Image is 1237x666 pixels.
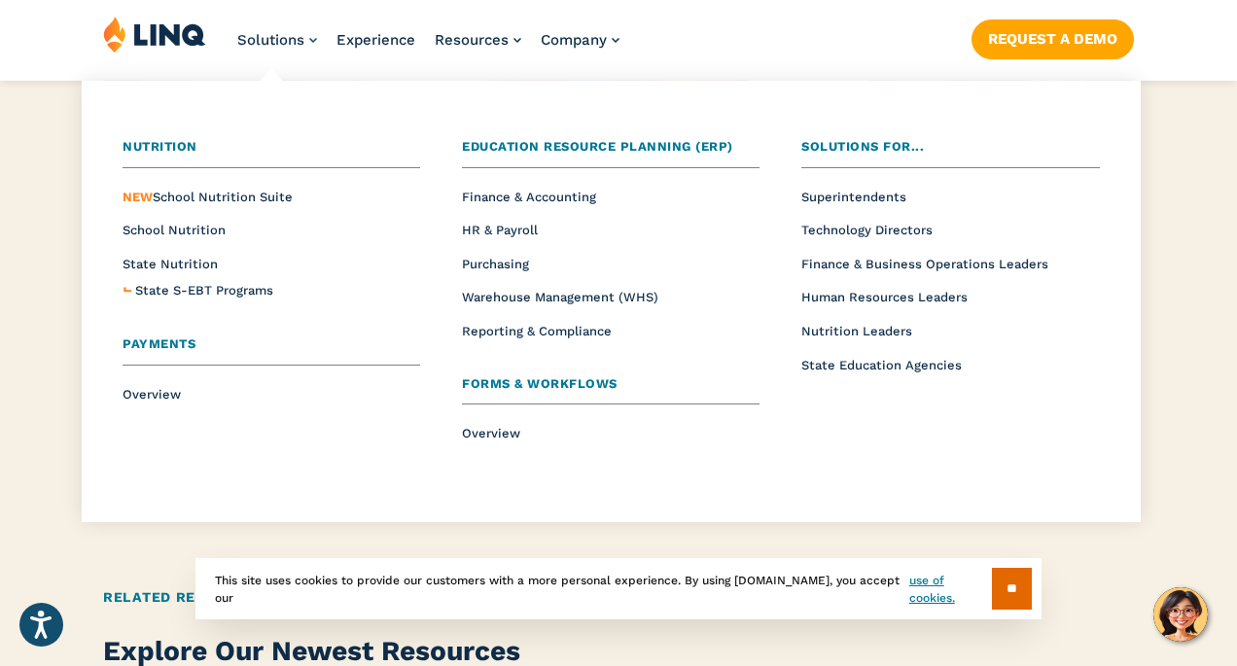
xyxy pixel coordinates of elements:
a: NEWSchool Nutrition Suite [123,190,293,204]
a: HR & Payroll [462,223,538,237]
span: State S-EBT Programs [135,283,273,298]
div: This site uses cookies to provide our customers with a more personal experience. By using [DOMAIN... [195,558,1042,619]
a: Request a Demo [972,19,1134,58]
a: Reporting & Compliance [462,324,612,338]
span: NEW [123,190,153,204]
a: State Nutrition [123,257,218,271]
a: Solutions [237,31,317,49]
button: Hello, have a question? Let’s chat. [1153,587,1208,642]
a: Company [541,31,619,49]
a: Experience [336,31,415,49]
a: School Nutrition [123,223,226,237]
span: Payments [123,336,195,351]
h2: Related Resources [103,587,1134,608]
span: Company [541,31,607,49]
a: Human Resources Leaders [801,290,968,304]
a: Nutrition [123,137,420,168]
a: Purchasing [462,257,529,271]
a: Finance & Business Operations Leaders [801,257,1048,271]
img: LINQ | K‑12 Software [103,16,206,53]
a: State Education Agencies [801,358,962,372]
nav: Primary Navigation [237,16,619,80]
a: Nutrition Leaders [801,324,912,338]
a: Technology Directors [801,223,933,237]
a: Overview [123,387,181,402]
span: Solutions for... [801,139,924,154]
a: State S-EBT Programs [135,281,273,301]
a: Warehouse Management (WHS) [462,290,658,304]
a: Resources [435,31,521,49]
a: Education Resource Planning (ERP) [462,137,760,168]
nav: Button Navigation [972,16,1134,58]
a: Solutions for... [801,137,1099,168]
span: Solutions [237,31,304,49]
a: Superintendents [801,190,906,204]
a: Payments [123,334,420,366]
a: Forms & Workflows [462,374,760,405]
a: use of cookies. [909,572,992,607]
a: Overview [462,426,520,440]
a: Finance & Accounting [462,190,596,204]
span: Nutrition [123,139,197,154]
span: Resources [435,31,509,49]
span: School Nutrition Suite [123,190,293,204]
span: Forms & Workflows [462,376,618,391]
span: Education Resource Planning (ERP) [462,139,733,154]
